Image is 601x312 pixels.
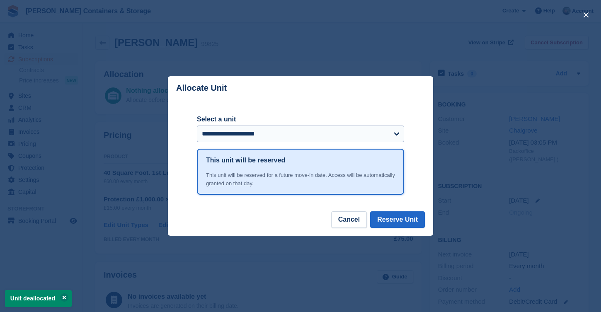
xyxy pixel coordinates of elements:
div: This unit will be reserved for a future move-in date. Access will be automatically granted on tha... [206,171,395,187]
button: Reserve Unit [370,211,425,228]
button: close [579,8,593,22]
label: Select a unit [197,114,404,124]
p: Allocate Unit [176,83,227,93]
h1: This unit will be reserved [206,155,285,165]
button: Cancel [331,211,367,228]
p: Unit deallocated [5,290,72,307]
